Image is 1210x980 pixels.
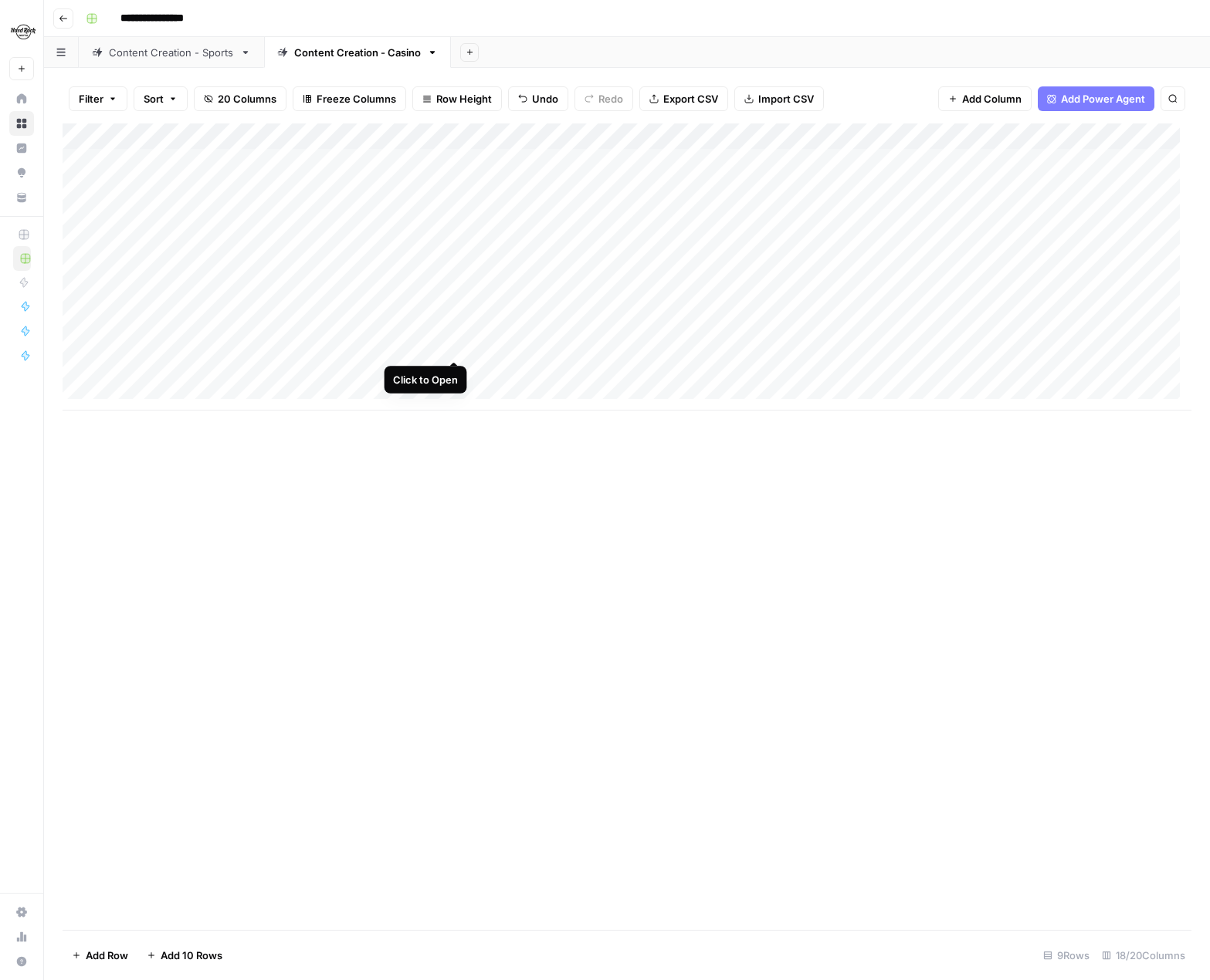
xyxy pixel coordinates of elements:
span: Row Height [436,91,492,106]
span: 20 Columns [218,91,276,106]
span: Add 10 Rows [161,948,222,963]
button: Redo [574,86,633,111]
button: Import CSV [734,86,824,111]
div: 9 Rows [1037,943,1096,968]
span: Import CSV [758,91,814,106]
button: Help + Support [9,949,34,974]
button: Add Column [938,86,1032,111]
button: Sort [134,86,188,111]
a: Usage [9,924,34,949]
button: Add 10 Rows [137,943,232,968]
span: Filter [79,91,103,106]
span: Freeze Columns [317,91,396,106]
span: Undo [532,91,558,106]
button: Add Power Agent [1038,86,1154,111]
button: Freeze Columns [293,86,406,111]
a: Settings [9,900,34,924]
span: Add Power Agent [1061,91,1145,106]
a: Content Creation - Sports [79,37,264,68]
a: Your Data [9,185,34,210]
button: Undo [508,86,568,111]
span: Sort [144,91,164,106]
span: Redo [598,91,623,106]
button: Row Height [412,86,502,111]
span: Add Row [86,948,128,963]
a: Home [9,86,34,111]
a: Content Creation - Casino [264,37,451,68]
button: Filter [69,86,127,111]
span: Export CSV [663,91,718,106]
button: Add Row [63,943,137,968]
span: Add Column [962,91,1022,106]
button: Export CSV [639,86,728,111]
div: Content Creation - Sports [109,45,234,60]
div: 18/20 Columns [1096,943,1191,968]
button: 20 Columns [194,86,286,111]
div: Click to Open [393,372,457,387]
a: Opportunities [9,161,34,185]
a: Insights [9,136,34,161]
button: Workspace: Hard Rock Digital [9,12,34,51]
a: Browse [9,111,34,136]
img: Hard Rock Digital Logo [9,18,37,46]
div: Content Creation - Casino [294,45,421,60]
